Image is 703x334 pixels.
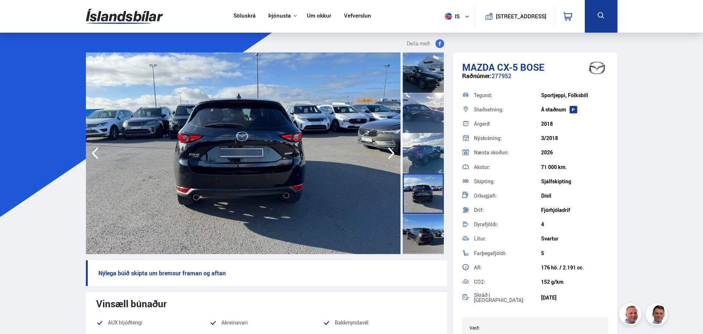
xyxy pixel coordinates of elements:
[474,165,541,170] div: Akstur:
[474,236,541,241] div: Litur:
[541,121,608,127] div: 2018
[445,13,452,20] img: svg+xml;base64,PHN2ZyB4bWxucz0iaHR0cDovL3d3dy53My5vcmcvMjAwMC9zdmciIHdpZHRoPSI1MTIiIGhlaWdodD0iNT...
[210,318,323,327] li: Akreinavari
[344,12,371,20] a: Vefverslun
[86,260,447,286] p: Nýlega búið skipta um bremsur framan og aftan
[96,318,210,327] li: AUX hljóðtengi
[470,325,535,330] div: Verð:
[541,207,608,213] div: Fjórhjóladrif
[474,107,541,112] div: Staðsetning:
[582,56,612,79] img: brand logo
[541,295,608,301] div: [DATE]
[474,279,541,285] div: CO2:
[6,3,28,25] button: Opna LiveChat spjallviðmót
[233,12,256,20] a: Söluskrá
[474,265,541,270] div: Afl:
[541,250,608,256] div: 5
[442,13,460,20] span: is
[499,13,544,19] button: [STREET_ADDRESS]
[474,193,541,198] div: Orkugjafi:
[541,92,608,98] div: Sportjeppi, Fólksbíll
[497,60,544,74] span: CX-5 BOSE
[541,164,608,170] div: 71 000 km.
[462,60,495,74] span: Mazda
[474,150,541,155] div: Næsta skoðun:
[541,107,608,113] div: Á staðnum
[323,318,436,327] li: Bakkmyndavél
[479,6,550,27] a: [STREET_ADDRESS]
[442,5,475,27] button: is
[541,150,608,155] div: 2026
[86,52,401,254] img: 3693154.jpeg
[541,179,608,184] div: Sjálfskipting
[541,193,608,199] div: Dísil
[541,221,608,227] div: 4
[541,135,608,141] div: 3/2018
[307,12,331,20] a: Um okkur
[462,72,492,80] span: Raðnúmer:
[474,222,541,227] div: Dyrafjöldi:
[541,279,608,285] div: 152 g/km
[474,179,541,184] div: Skipting:
[86,4,163,28] img: G0Ugv5HjCgRt.svg
[474,136,541,141] div: Nýskráning:
[647,304,669,326] img: FbJEzSuNWCJXmdc-.webp
[407,39,431,48] span: Deila með:
[474,93,541,98] div: Tegund:
[541,236,608,242] div: Svartur
[462,73,609,87] div: 277952
[474,121,541,126] div: Árgerð:
[474,293,541,303] div: Skráð í [GEOGRAPHIC_DATA]:
[268,12,291,19] button: Þjónusta
[96,298,437,309] div: Vinsæll búnaður
[404,39,447,48] button: Deila með:
[620,304,642,326] img: siFngHWaQ9KaOqBr.png
[474,251,541,256] div: Farþegafjöldi:
[541,265,608,271] div: 176 hö. / 2.191 cc.
[474,208,541,213] div: Drif:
